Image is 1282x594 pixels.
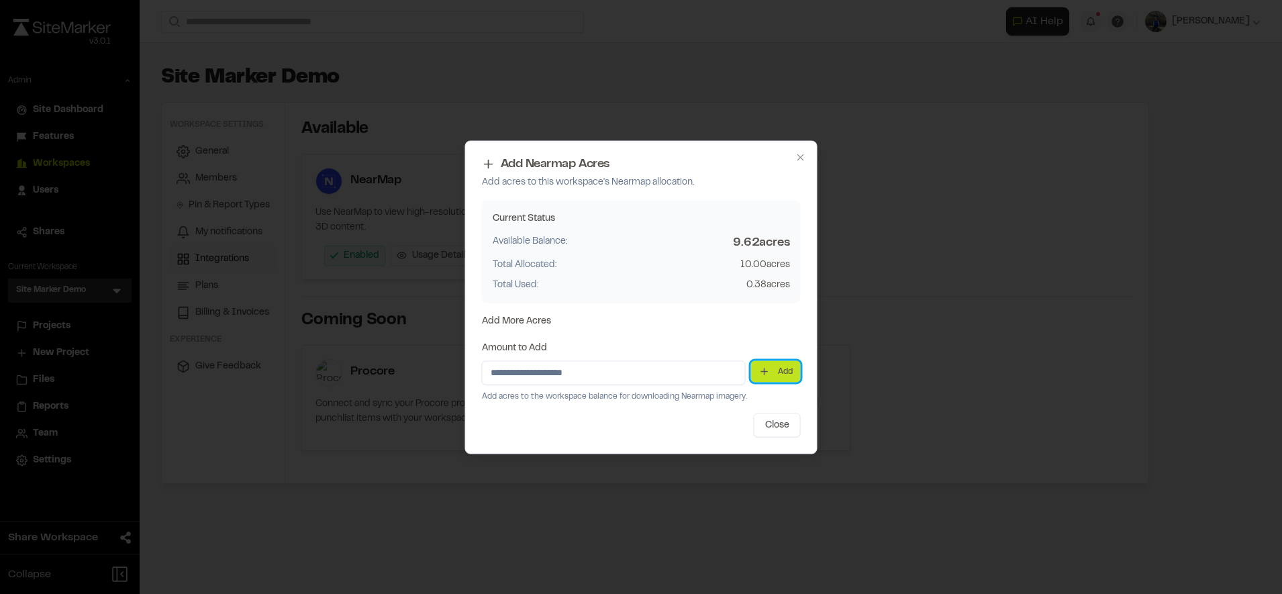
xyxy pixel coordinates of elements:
[482,313,801,328] h5: Add More Acres
[482,175,801,189] p: Add acres to this workspace's Nearmap allocation.
[493,211,790,226] h5: Current Status
[740,257,790,272] span: 10.00 acres
[754,413,801,437] button: Close
[746,277,790,292] span: 0.38 acres
[493,234,567,252] span: Available Balance:
[733,234,789,252] span: 9.62 acres
[482,157,801,170] h2: Add Nearmap Acres
[482,390,801,402] p: Add acres to the workspace balance for downloading Nearmap imagery.
[493,277,538,292] span: Total Used:
[482,344,547,352] label: Amount to Add
[493,257,556,272] span: Total Allocated:
[751,360,801,382] button: Add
